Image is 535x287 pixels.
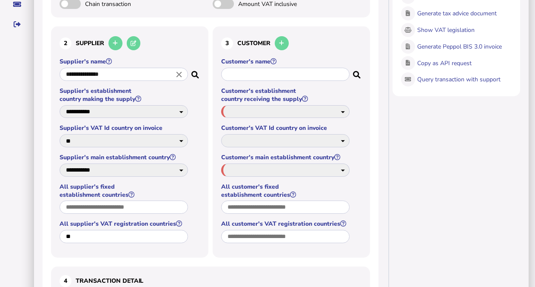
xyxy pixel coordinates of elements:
[60,35,200,52] h3: Supplier
[221,87,351,103] label: Customer's establishment country receiving the supply
[127,36,141,50] button: Edit selected supplier in the database
[221,220,351,228] label: All customer's VAT registration countries
[60,183,189,199] label: All supplier's fixed establishment countries
[60,124,189,132] label: Supplier's VAT Id country on invoice
[353,69,361,75] i: Search for a dummy customer
[221,35,361,52] h3: Customer
[8,15,26,33] button: Sign out
[60,37,71,49] div: 2
[60,153,189,161] label: Supplier's main establishment country
[174,69,184,79] i: Close
[221,153,351,161] label: Customer's main establishment country
[221,183,351,199] label: All customer's fixed establishment countries
[60,275,361,287] h3: Transaction detail
[108,36,122,50] button: Add a new supplier to the database
[191,69,200,75] i: Search for a dummy seller
[221,124,351,132] label: Customer's VAT Id country on invoice
[60,57,189,66] label: Supplier's name
[221,37,233,49] div: 3
[60,87,189,103] label: Supplier's establishment country making the supply
[51,26,208,258] section: Define the seller
[60,275,71,287] div: 4
[60,220,189,228] label: All supplier's VAT registration countries
[275,36,289,50] button: Add a new customer to the database
[221,57,351,66] label: Customer's name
